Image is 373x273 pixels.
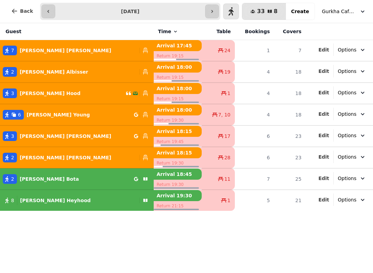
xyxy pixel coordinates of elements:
p: [PERSON_NAME] [PERSON_NAME] [20,133,111,140]
span: 24 [224,47,230,54]
td: 6 [235,125,274,147]
span: 8 [274,9,278,14]
button: Edit [318,89,329,96]
td: 1 [235,40,274,62]
button: Options [334,151,370,163]
span: Options [338,175,356,182]
span: 7 [11,47,14,54]
p: Return 19:30 [154,158,202,168]
span: 3 [11,90,14,97]
th: Bookings [235,23,274,40]
p: [PERSON_NAME] [PERSON_NAME] [20,47,111,54]
button: Options [334,172,370,185]
p: Return 19:45 [154,137,202,147]
p: Arrival 18:15 [154,147,202,158]
span: 7, 10 [218,111,231,118]
p: [PERSON_NAME] Heyhood [20,197,91,204]
span: 6 [18,111,21,118]
span: 3 [11,133,14,140]
p: Return 19:30 [154,180,202,189]
span: Edit [318,47,329,52]
span: Edit [318,154,329,159]
span: 28 [224,154,230,161]
td: 23 [274,147,305,168]
button: Edit [318,68,329,75]
span: Options [338,153,356,160]
button: Edit [318,46,329,53]
button: Options [334,129,370,142]
span: Edit [318,197,329,202]
td: 7 [274,40,305,62]
td: 7 [235,168,274,190]
p: Return 19:15 [154,73,202,82]
p: Return 19:15 [154,51,202,61]
td: 18 [274,61,305,83]
p: Arrival 18:15 [154,126,202,137]
span: 19 [224,68,230,75]
span: Create [291,9,309,14]
button: Edit [318,175,329,182]
span: Edit [318,90,329,95]
button: Options [334,108,370,120]
span: Edit [318,133,329,138]
p: [PERSON_NAME] [PERSON_NAME] [20,154,111,161]
span: 11 [224,176,230,182]
span: Options [338,132,356,139]
span: Time [158,28,171,35]
span: 2 [11,176,14,182]
p: Arrival 18:45 [154,169,202,180]
td: 4 [235,83,274,104]
p: Return 19:15 [154,94,202,104]
span: Edit [318,112,329,116]
button: Options [334,44,370,56]
p: Return 21:15 [154,201,202,211]
th: Covers [274,23,305,40]
span: Options [338,46,356,53]
td: 6 [235,147,274,168]
p: Arrival 19:30 [154,190,202,201]
td: 23 [274,125,305,147]
button: Options [334,65,370,77]
p: [PERSON_NAME] Hood [20,90,80,97]
td: 4 [235,61,274,83]
button: Edit [318,196,329,203]
button: 338 [242,3,286,20]
span: 2 [11,68,14,75]
span: Back [20,9,33,13]
span: 33 [257,9,265,14]
p: Arrival 17:45 [154,40,202,51]
td: 25 [274,168,305,190]
button: Edit [318,132,329,139]
span: Options [338,111,356,117]
button: Time [158,28,178,35]
td: 18 [274,104,305,125]
p: Arrival 18:00 [154,104,202,115]
span: Gurkha Cafe & Restauarant [322,8,356,15]
span: Options [338,68,356,75]
p: Return 19:30 [154,115,202,125]
span: 17 [224,133,230,140]
td: 4 [235,104,274,125]
span: Edit [318,69,329,74]
span: Edit [318,176,329,181]
td: 18 [274,83,305,104]
button: Options [334,194,370,206]
td: 21 [274,190,305,211]
p: Arrival 18:00 [154,62,202,73]
td: 5 [235,190,274,211]
span: Options [338,196,356,203]
span: 8 [11,197,14,204]
button: Back [6,3,39,19]
button: Edit [318,111,329,117]
p: [PERSON_NAME] Albisser [20,68,88,75]
span: 1 [227,197,230,204]
p: [PERSON_NAME] Bota [20,176,79,182]
span: 1 [227,90,230,97]
th: Table [202,23,235,40]
p: [PERSON_NAME] Young [27,111,90,118]
button: Create [286,3,315,20]
button: Options [334,86,370,99]
span: 2 [11,154,14,161]
button: Gurkha Cafe & Restauarant [318,5,370,18]
p: Arrival 18:00 [154,83,202,94]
